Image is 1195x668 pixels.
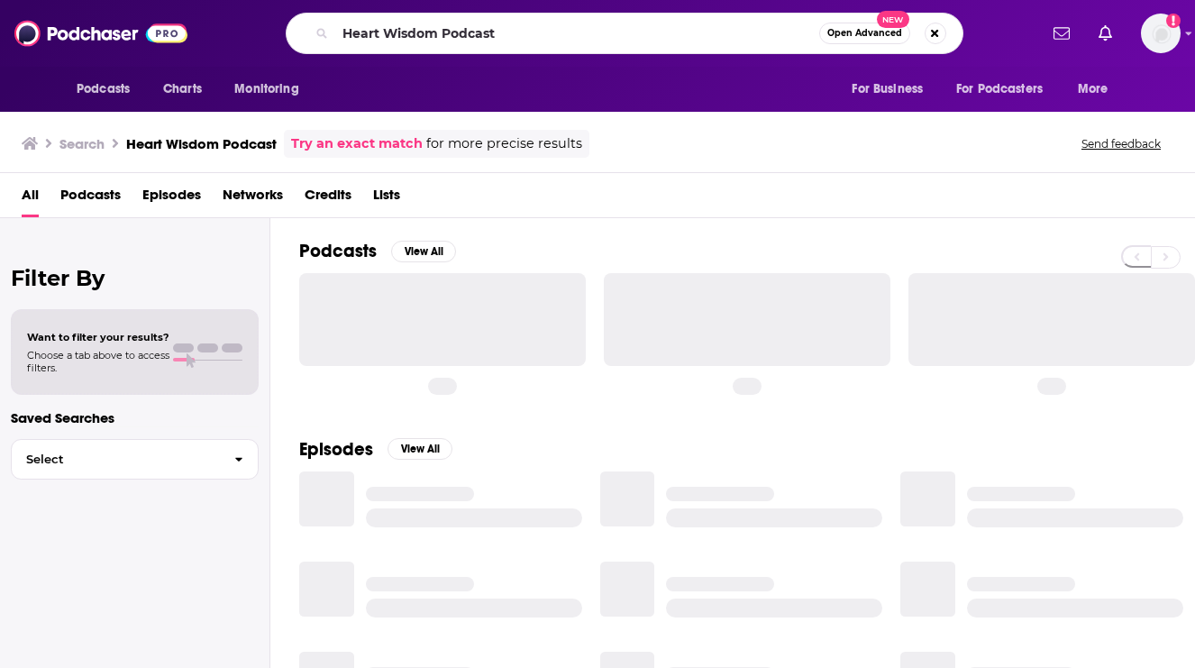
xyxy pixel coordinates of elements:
span: Open Advanced [827,29,902,38]
button: open menu [944,72,1069,106]
button: Send feedback [1076,136,1166,151]
a: Try an exact match [291,133,423,154]
button: View All [388,438,452,460]
h3: Heart Wisdom Podcast [126,135,277,152]
h3: Search [59,135,105,152]
img: User Profile [1141,14,1181,53]
a: Networks [223,180,283,217]
a: Credits [305,180,351,217]
a: Charts [151,72,213,106]
span: For Podcasters [956,77,1043,102]
span: Logged in as sarahhallprinc [1141,14,1181,53]
span: More [1078,77,1108,102]
button: open menu [1065,72,1131,106]
div: Search podcasts, credits, & more... [286,13,963,54]
span: Want to filter your results? [27,331,169,343]
img: Podchaser - Follow, Share and Rate Podcasts [14,16,187,50]
span: For Business [852,77,923,102]
a: Lists [373,180,400,217]
span: New [877,11,909,28]
button: Open AdvancedNew [819,23,910,44]
span: Charts [163,77,202,102]
p: Saved Searches [11,409,259,426]
h2: Podcasts [299,240,377,262]
a: EpisodesView All [299,438,452,461]
svg: Add a profile image [1166,14,1181,28]
span: for more precise results [426,133,582,154]
a: All [22,180,39,217]
a: Episodes [142,180,201,217]
a: Show notifications dropdown [1046,18,1077,49]
button: Show profile menu [1141,14,1181,53]
span: Choose a tab above to access filters. [27,349,169,374]
input: Search podcasts, credits, & more... [335,19,819,48]
h2: Episodes [299,438,373,461]
button: open menu [64,72,153,106]
span: Monitoring [234,77,298,102]
span: Podcasts [77,77,130,102]
button: Select [11,439,259,480]
a: Podcasts [60,180,121,217]
a: Show notifications dropdown [1091,18,1119,49]
h2: Filter By [11,265,259,291]
button: View All [391,241,456,262]
span: Select [12,453,220,465]
button: open menu [222,72,322,106]
a: PodcastsView All [299,240,456,262]
button: open menu [839,72,945,106]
